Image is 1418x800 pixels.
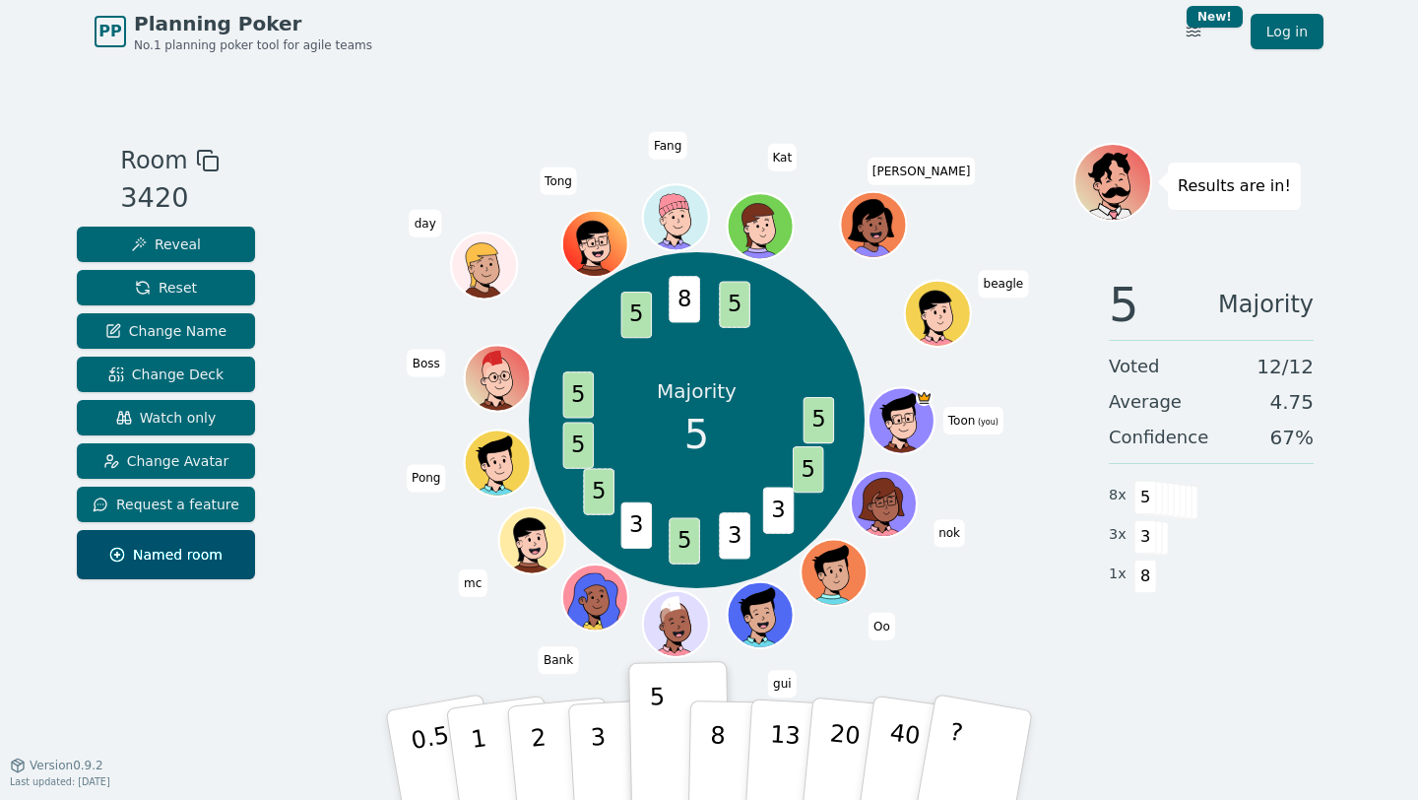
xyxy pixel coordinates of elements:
[77,270,255,305] button: Reset
[116,408,217,428] span: Watch only
[975,418,999,427] span: (you)
[10,758,103,773] button: Version0.9.2
[562,423,594,469] span: 5
[408,349,445,376] span: Click to change your name
[109,545,223,565] span: Named room
[620,502,652,549] span: 3
[120,143,187,178] span: Room
[459,569,486,597] span: Click to change your name
[762,488,794,534] span: 3
[134,10,372,37] span: Planning Poker
[1109,281,1139,328] span: 5
[30,758,103,773] span: Version 0.9.2
[95,10,372,53] a: PPPlanning PokerNo.1 planning poker tool for agile teams
[943,407,1003,434] span: Click to change your name
[768,670,797,698] span: Click to change your name
[767,143,797,170] span: Click to change your name
[77,313,255,349] button: Change Name
[1178,172,1291,200] p: Results are in!
[1109,524,1127,546] span: 3 x
[77,487,255,522] button: Request a feature
[934,519,965,547] span: Click to change your name
[649,131,686,159] span: Click to change your name
[1176,14,1211,49] button: New!
[1109,353,1160,380] span: Voted
[803,397,834,443] span: 5
[669,518,700,565] span: 5
[657,377,737,405] p: Majority
[620,292,652,338] span: 5
[407,464,445,492] span: Click to change your name
[868,157,976,184] span: Click to change your name
[1109,388,1182,416] span: Average
[131,234,201,254] span: Reveal
[979,270,1029,298] span: Click to change your name
[870,389,932,451] button: Click to change your avatar
[916,389,933,406] span: Toon is the host
[135,278,197,298] span: Reset
[1269,388,1314,416] span: 4.75
[77,530,255,579] button: Named room
[77,227,255,262] button: Reveal
[134,37,372,53] span: No.1 planning poker tool for agile teams
[1109,424,1208,451] span: Confidence
[10,776,110,787] span: Last updated: [DATE]
[108,365,224,384] span: Change Deck
[583,469,614,515] span: 5
[120,178,219,219] div: 3420
[77,443,255,479] button: Change Avatar
[562,371,594,418] span: 5
[650,683,667,789] p: 5
[1134,560,1157,593] span: 8
[98,20,121,43] span: PP
[1109,564,1127,585] span: 1 x
[1270,424,1314,451] span: 67 %
[684,405,709,464] span: 5
[719,512,750,559] span: 3
[1134,481,1157,514] span: 5
[792,446,823,493] span: 5
[77,400,255,435] button: Watch only
[1251,14,1323,49] a: Log in
[103,451,229,471] span: Change Avatar
[669,276,700,322] span: 8
[93,495,239,514] span: Request a feature
[1218,281,1314,328] span: Majority
[539,646,578,674] span: Click to change your name
[719,282,750,328] span: 5
[105,321,226,341] span: Change Name
[869,612,895,639] span: Click to change your name
[1257,353,1314,380] span: 12 / 12
[1187,6,1243,28] div: New!
[1109,485,1127,506] span: 8 x
[1134,520,1157,554] span: 3
[77,357,255,392] button: Change Deck
[540,167,577,194] span: Click to change your name
[410,209,441,236] span: Click to change your name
